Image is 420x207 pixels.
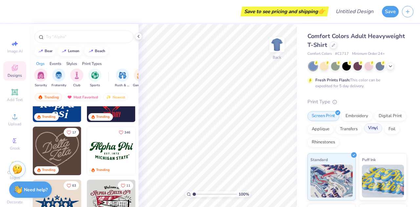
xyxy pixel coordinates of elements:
button: Like [118,181,133,190]
img: trend_line.gif [38,49,43,53]
span: Clipart & logos [3,170,26,180]
span: Fraternity [52,83,66,88]
img: Fraternity Image [55,72,62,79]
span: Club [73,83,80,88]
div: Rhinestones [307,137,339,147]
img: Club Image [73,72,80,79]
button: lemon [58,46,82,56]
img: Rush & Bid Image [119,72,126,79]
img: ead2b24a-117b-4488-9b34-c08fd5176a7b [81,127,130,175]
span: # C1717 [335,51,349,57]
img: Game Day Image [137,72,144,79]
span: Rush & Bid [115,83,130,88]
div: filter for Fraternity [52,69,66,88]
button: filter button [133,69,148,88]
img: Standard [310,165,353,197]
div: Print Type [307,98,407,106]
div: Embroidery [341,111,372,121]
button: Save [382,6,399,17]
div: filter for Sports [88,69,101,88]
div: Screen Print [307,111,339,121]
span: 11 [126,184,130,187]
span: Standard [310,156,328,163]
img: 12710c6a-dcc0-49ce-8688-7fe8d5f96fe2 [33,127,81,175]
strong: Need help? [24,187,48,193]
img: Sorority Image [37,72,45,79]
img: e9359b61-4979-43b2-b67e-bebd332b6cfa [135,127,184,175]
div: Vinyl [364,123,382,133]
input: Try "Alpha" [45,33,129,40]
div: Styles [66,61,77,67]
button: filter button [115,69,130,88]
span: Comfort Colors Adult Heavyweight T-Shirt [307,32,405,49]
span: 👉 [318,7,325,15]
div: Most Favorited [64,93,101,101]
div: Back [273,54,281,60]
span: Sports [90,83,100,88]
span: 100 % [239,191,249,197]
img: trending.gif [38,95,43,99]
span: Upload [8,121,21,127]
strong: Fresh Prints Flash: [315,77,350,83]
div: Trending [96,114,110,119]
span: Sorority [35,83,47,88]
img: 509aa579-d1dd-4753-a2ca-fe6b9b3d7ce7 [87,127,136,175]
input: Untitled Design [330,5,379,18]
button: Like [116,128,133,137]
img: trend_line.gif [88,49,94,53]
div: Orgs [36,61,45,67]
button: filter button [52,69,66,88]
div: Trending [35,93,62,101]
div: Print Types [82,61,102,67]
span: Decorate [7,199,23,205]
button: Like [64,128,79,137]
div: beach [95,49,105,53]
div: filter for Rush & Bid [115,69,130,88]
button: bear [34,46,55,56]
button: filter button [34,69,47,88]
button: filter button [88,69,101,88]
div: Events [50,61,61,67]
span: 63 [72,184,76,187]
span: Game Day [133,83,148,88]
img: Puff Ink [362,165,404,197]
span: Comfort Colors [307,51,332,57]
div: filter for Sorority [34,69,47,88]
div: Trending [42,114,55,119]
button: beach [85,46,108,56]
span: Minimum Order: 24 + [352,51,385,57]
img: Sports Image [91,72,99,79]
span: Designs [8,73,22,78]
span: Image AI [7,49,23,54]
span: Puff Ink [362,156,376,163]
div: Trending [42,168,55,173]
img: Newest.gif [106,95,111,99]
div: Newest [103,93,128,101]
button: filter button [70,69,83,88]
div: Applique [307,124,334,134]
div: filter for Club [70,69,83,88]
div: filter for Game Day [133,69,148,88]
div: bear [45,49,52,53]
div: Save to see pricing and shipping [242,7,327,16]
button: Like [64,181,79,190]
span: Greek [10,146,20,151]
span: 17 [72,131,76,134]
div: lemon [68,49,79,53]
span: Add Text [7,97,23,102]
div: Digital Print [374,111,406,121]
img: Back [270,38,283,51]
img: most_fav.gif [67,95,72,99]
div: Foil [384,124,400,134]
img: trend_line.gif [61,49,67,53]
div: Transfers [336,124,362,134]
div: Trending [96,168,110,173]
div: This color can be expedited for 5 day delivery. [315,77,396,89]
span: 346 [124,131,130,134]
